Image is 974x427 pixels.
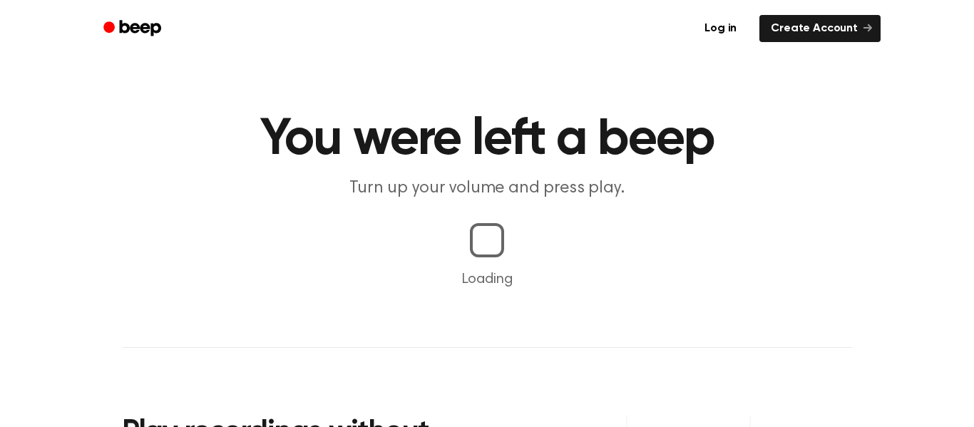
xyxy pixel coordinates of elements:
[759,15,881,42] a: Create Account
[17,269,957,290] p: Loading
[213,177,761,200] p: Turn up your volume and press play.
[690,12,751,45] a: Log in
[93,15,174,43] a: Beep
[122,114,852,165] h1: You were left a beep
